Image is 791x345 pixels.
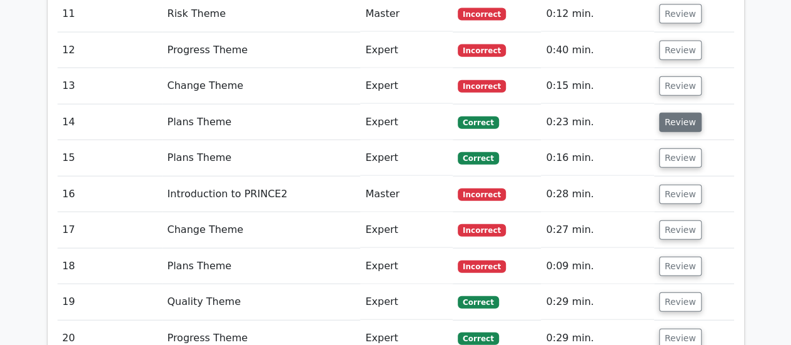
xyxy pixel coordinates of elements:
td: Expert [360,284,453,320]
button: Review [659,113,702,132]
td: 0:16 min. [541,140,653,176]
span: Correct [458,152,498,165]
td: Expert [360,249,453,284]
td: 0:15 min. [541,68,653,104]
button: Review [659,148,702,168]
td: 12 [58,33,163,68]
button: Review [659,292,702,312]
td: Expert [360,140,453,176]
td: 18 [58,249,163,284]
span: Incorrect [458,8,506,21]
button: Review [659,185,702,204]
td: 19 [58,284,163,320]
button: Review [659,220,702,240]
td: Expert [360,212,453,248]
td: 16 [58,177,163,212]
td: Expert [360,68,453,104]
span: Correct [458,332,498,345]
td: 0:40 min. [541,33,653,68]
span: Incorrect [458,44,506,57]
td: 0:28 min. [541,177,653,212]
td: Quality Theme [162,284,360,320]
span: Correct [458,116,498,129]
td: 14 [58,105,163,140]
td: Plans Theme [162,105,360,140]
span: Incorrect [458,188,506,201]
td: Change Theme [162,68,360,104]
td: 0:09 min. [541,249,653,284]
td: Change Theme [162,212,360,248]
td: 15 [58,140,163,176]
td: Introduction to PRINCE2 [162,177,360,212]
button: Review [659,76,702,96]
td: 17 [58,212,163,248]
td: Progress Theme [162,33,360,68]
td: Expert [360,33,453,68]
button: Review [659,4,702,24]
td: 13 [58,68,163,104]
button: Review [659,41,702,60]
span: Incorrect [458,80,506,93]
td: 0:23 min. [541,105,653,140]
td: Plans Theme [162,140,360,176]
button: Review [659,257,702,276]
td: Master [360,177,453,212]
span: Correct [458,296,498,309]
td: Expert [360,105,453,140]
td: Plans Theme [162,249,360,284]
td: 0:27 min. [541,212,653,248]
span: Incorrect [458,224,506,237]
span: Incorrect [458,260,506,273]
td: 0:29 min. [541,284,653,320]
